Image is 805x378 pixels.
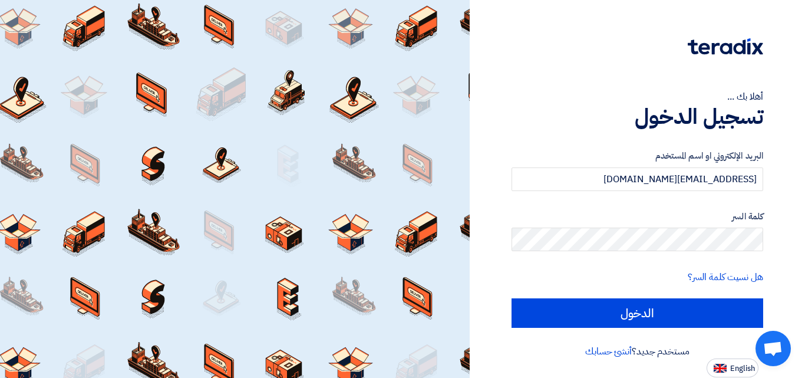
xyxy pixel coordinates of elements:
[512,210,763,223] label: كلمة السر
[512,167,763,191] input: أدخل بريد العمل الإلكتروني او اسم المستخدم الخاص بك ...
[730,364,755,373] span: English
[755,331,791,366] a: Open chat
[512,104,763,130] h1: تسجيل الدخول
[512,149,763,163] label: البريد الإلكتروني او اسم المستخدم
[512,298,763,328] input: الدخول
[512,344,763,359] div: مستخدم جديد؟
[707,359,758,377] button: English
[512,90,763,104] div: أهلا بك ...
[714,364,727,373] img: en-US.png
[688,270,763,284] a: هل نسيت كلمة السر؟
[585,344,632,359] a: أنشئ حسابك
[688,38,763,55] img: Teradix logo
